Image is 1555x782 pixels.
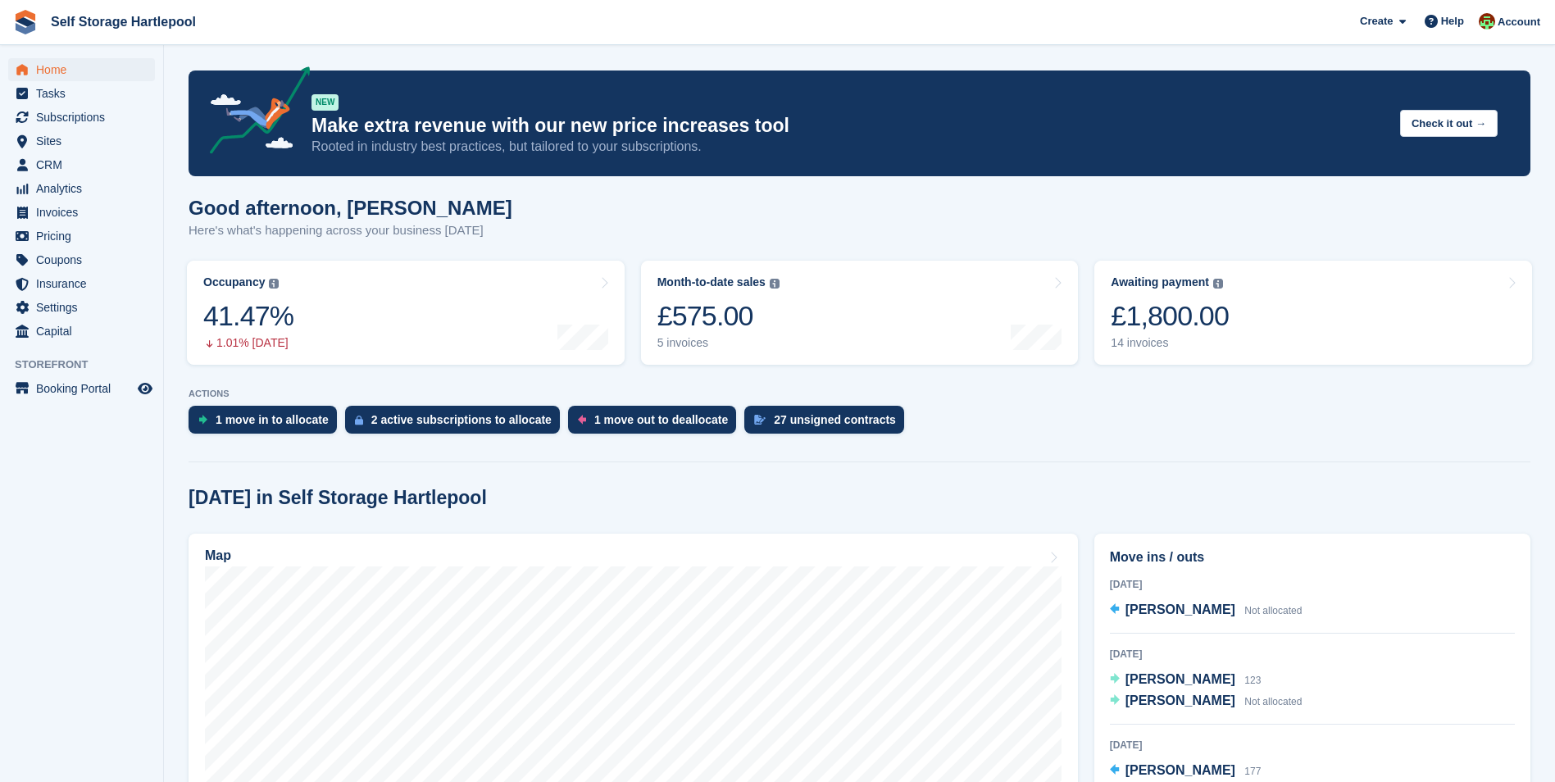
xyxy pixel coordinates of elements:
[8,106,155,129] a: menu
[578,415,586,425] img: move_outs_to_deallocate_icon-f764333ba52eb49d3ac5e1228854f67142a1ed5810a6f6cc68b1a99e826820c5.svg
[8,320,155,343] a: menu
[8,58,155,81] a: menu
[568,406,744,442] a: 1 move out to deallocate
[189,487,487,509] h2: [DATE] in Self Storage Hartlepool
[36,320,134,343] span: Capital
[1110,577,1515,592] div: [DATE]
[1110,600,1303,621] a: [PERSON_NAME] Not allocated
[1400,110,1498,137] button: Check it out →
[36,106,134,129] span: Subscriptions
[1111,275,1209,289] div: Awaiting payment
[135,379,155,398] a: Preview store
[1441,13,1464,30] span: Help
[1125,602,1235,616] span: [PERSON_NAME]
[8,130,155,152] a: menu
[44,8,202,35] a: Self Storage Hartlepool
[36,272,134,295] span: Insurance
[187,261,625,365] a: Occupancy 41.47% 1.01% [DATE]
[744,406,912,442] a: 27 unsigned contracts
[311,94,339,111] div: NEW
[657,275,766,289] div: Month-to-date sales
[36,130,134,152] span: Sites
[1110,738,1515,752] div: [DATE]
[8,377,155,400] a: menu
[13,10,38,34] img: stora-icon-8386f47178a22dfd0bd8f6a31ec36ba5ce8667c1dd55bd0f319d3a0aa187defe.svg
[189,221,512,240] p: Here's what's happening across your business [DATE]
[36,377,134,400] span: Booking Portal
[1244,766,1261,777] span: 177
[203,336,293,350] div: 1.01% [DATE]
[1244,675,1261,686] span: 123
[8,177,155,200] a: menu
[1213,279,1223,289] img: icon-info-grey-7440780725fd019a000dd9b08b2336e03edf1995a4989e88bcd33f0948082b44.svg
[15,357,163,373] span: Storefront
[1111,336,1229,350] div: 14 invoices
[269,279,279,289] img: icon-info-grey-7440780725fd019a000dd9b08b2336e03edf1995a4989e88bcd33f0948082b44.svg
[1479,13,1495,30] img: Woods Removals
[1125,672,1235,686] span: [PERSON_NAME]
[1498,14,1540,30] span: Account
[1110,647,1515,662] div: [DATE]
[36,82,134,105] span: Tasks
[36,296,134,319] span: Settings
[1111,299,1229,333] div: £1,800.00
[203,299,293,333] div: 41.47%
[189,389,1530,399] p: ACTIONS
[1110,670,1262,691] a: [PERSON_NAME] 123
[216,413,329,426] div: 1 move in to allocate
[189,406,345,442] a: 1 move in to allocate
[774,413,896,426] div: 27 unsigned contracts
[205,548,231,563] h2: Map
[345,406,568,442] a: 2 active subscriptions to allocate
[355,415,363,425] img: active_subscription_to_allocate_icon-d502201f5373d7db506a760aba3b589e785aa758c864c3986d89f69b8ff3...
[1360,13,1393,30] span: Create
[8,201,155,224] a: menu
[1110,691,1303,712] a: [PERSON_NAME] Not allocated
[1110,761,1262,782] a: [PERSON_NAME] 177
[36,153,134,176] span: CRM
[36,225,134,248] span: Pricing
[371,413,552,426] div: 2 active subscriptions to allocate
[1244,605,1302,616] span: Not allocated
[1094,261,1532,365] a: Awaiting payment £1,800.00 14 invoices
[36,201,134,224] span: Invoices
[8,82,155,105] a: menu
[770,279,780,289] img: icon-info-grey-7440780725fd019a000dd9b08b2336e03edf1995a4989e88bcd33f0948082b44.svg
[189,197,512,219] h1: Good afternoon, [PERSON_NAME]
[1125,763,1235,777] span: [PERSON_NAME]
[196,66,311,160] img: price-adjustments-announcement-icon-8257ccfd72463d97f412b2fc003d46551f7dbcb40ab6d574587a9cd5c0d94...
[198,415,207,425] img: move_ins_to_allocate_icon-fdf77a2bb77ea45bf5b3d319d69a93e2d87916cf1d5bf7949dd705db3b84f3ca.svg
[754,415,766,425] img: contract_signature_icon-13c848040528278c33f63329250d36e43548de30e8caae1d1a13099fd9432cc5.svg
[8,248,155,271] a: menu
[8,225,155,248] a: menu
[8,153,155,176] a: menu
[311,114,1387,138] p: Make extra revenue with our new price increases tool
[1244,696,1302,707] span: Not allocated
[657,336,780,350] div: 5 invoices
[36,248,134,271] span: Coupons
[203,275,265,289] div: Occupancy
[36,58,134,81] span: Home
[311,138,1387,156] p: Rooted in industry best practices, but tailored to your subscriptions.
[36,177,134,200] span: Analytics
[1110,548,1515,567] h2: Move ins / outs
[8,296,155,319] a: menu
[594,413,728,426] div: 1 move out to deallocate
[1125,693,1235,707] span: [PERSON_NAME]
[8,272,155,295] a: menu
[641,261,1079,365] a: Month-to-date sales £575.00 5 invoices
[657,299,780,333] div: £575.00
